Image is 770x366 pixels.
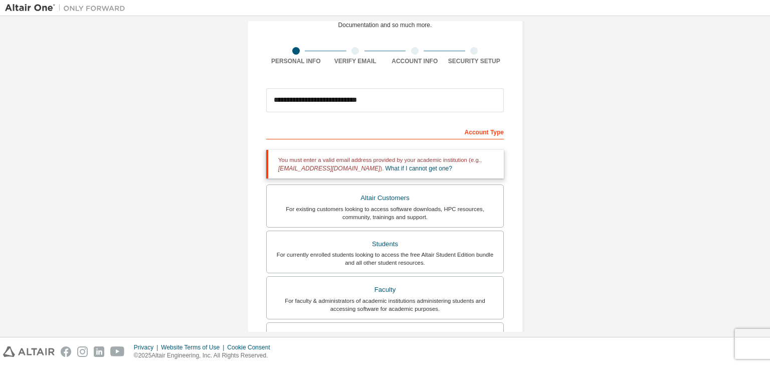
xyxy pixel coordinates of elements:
div: Cookie Consent [227,343,276,351]
img: facebook.svg [61,346,71,357]
div: For Free Trials, Licenses, Downloads, Learning & Documentation and so much more. [319,13,451,29]
div: Website Terms of Use [161,343,227,351]
div: Faculty [273,283,497,297]
div: Account Type [266,123,504,139]
div: Security Setup [445,57,504,65]
img: instagram.svg [77,346,88,357]
a: What if I cannot get one? [386,165,452,172]
div: For existing customers looking to access software downloads, HPC resources, community, trainings ... [273,205,497,221]
img: altair_logo.svg [3,346,55,357]
div: Verify Email [326,57,386,65]
div: You must enter a valid email address provided by your academic institution (e.g., ). [266,150,504,178]
div: Personal Info [266,57,326,65]
span: [EMAIL_ADDRESS][DOMAIN_NAME] [278,165,380,172]
div: For faculty & administrators of academic institutions administering students and accessing softwa... [273,297,497,313]
div: Account Info [385,57,445,65]
img: youtube.svg [110,346,125,357]
div: Everyone else [273,329,497,343]
img: linkedin.svg [94,346,104,357]
img: Altair One [5,3,130,13]
div: Privacy [134,343,161,351]
div: Students [273,237,497,251]
div: Altair Customers [273,191,497,205]
p: © 2025 Altair Engineering, Inc. All Rights Reserved. [134,351,276,360]
div: For currently enrolled students looking to access the free Altair Student Edition bundle and all ... [273,251,497,267]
